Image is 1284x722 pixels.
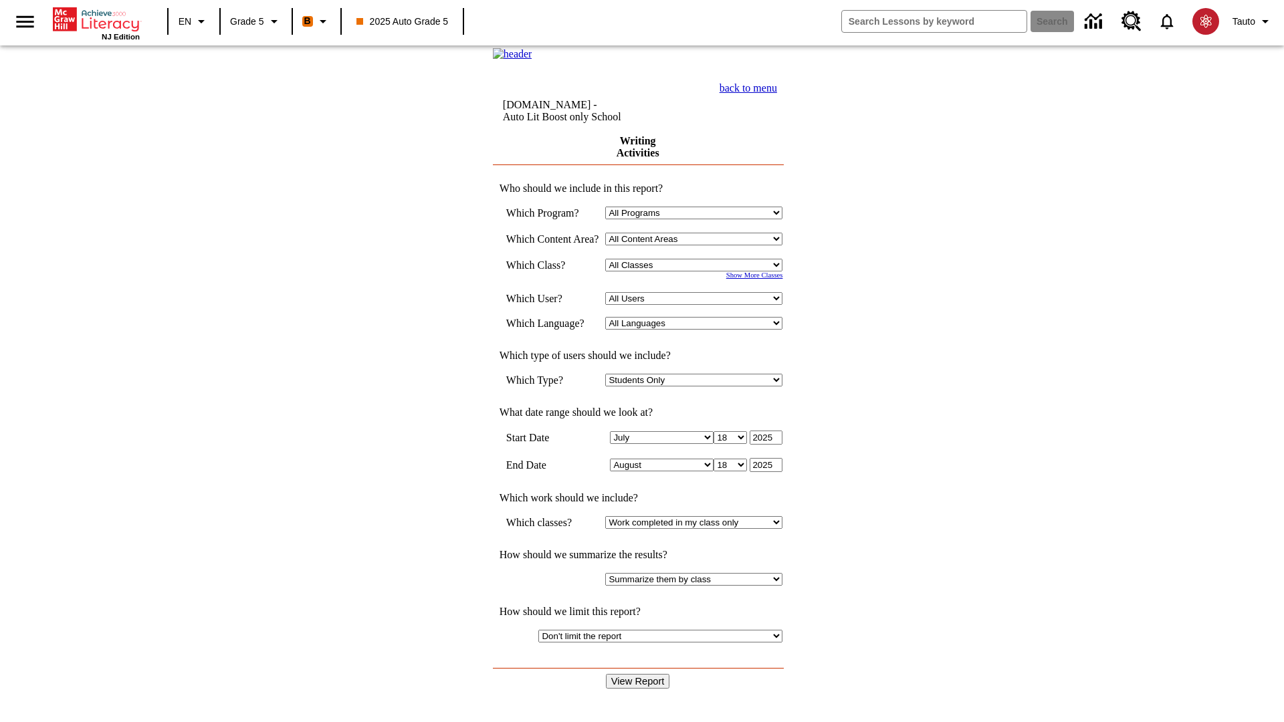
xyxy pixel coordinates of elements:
[1192,8,1219,35] img: avatar image
[720,82,777,94] a: back to menu
[506,233,599,245] nobr: Which Content Area?
[225,9,288,33] button: Grade: Grade 5, Select a grade
[503,111,621,122] nobr: Auto Lit Boost only School
[1150,4,1184,39] a: Notifications
[173,9,215,33] button: Language: EN, Select a language
[842,11,1027,32] input: search field
[102,33,140,41] span: NJ Edition
[5,2,45,41] button: Open side menu
[493,549,783,561] td: How should we summarize the results?
[1233,15,1255,29] span: Tauto
[726,271,783,279] a: Show More Classes
[1113,3,1150,39] a: Resource Center, Will open in new tab
[493,48,532,60] img: header
[304,13,311,29] span: B
[493,406,783,418] td: What date range should we look at?
[506,259,599,271] td: Which Class?
[506,292,599,305] td: Which User?
[506,458,599,472] td: End Date
[506,207,599,219] td: Which Program?
[1184,4,1227,39] button: Select a new avatar
[606,674,670,689] input: View Report
[53,5,140,41] div: Home
[493,350,783,362] td: Which type of users should we include?
[356,15,449,29] span: 2025 Auto Grade 5
[179,15,191,29] span: EN
[493,606,783,618] td: How should we limit this report?
[230,15,264,29] span: Grade 5
[506,431,599,445] td: Start Date
[1227,9,1279,33] button: Profile/Settings
[617,135,659,158] a: Writing Activities
[493,492,783,504] td: Which work should we include?
[1077,3,1113,40] a: Data Center
[506,317,599,330] td: Which Language?
[493,183,783,195] td: Who should we include in this report?
[297,9,336,33] button: Boost Class color is orange. Change class color
[503,99,672,123] td: [DOMAIN_NAME] -
[506,516,599,529] td: Which classes?
[506,374,599,386] td: Which Type?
